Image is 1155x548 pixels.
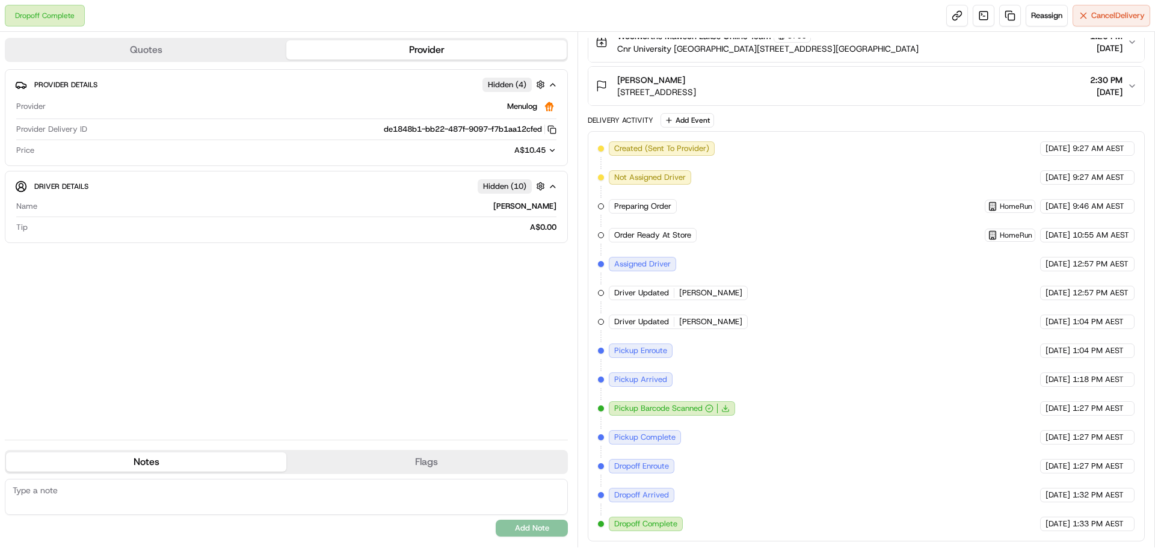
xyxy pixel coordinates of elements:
[1073,5,1150,26] button: CancelDelivery
[16,145,34,156] span: Price
[16,101,46,112] span: Provider
[1046,230,1070,241] span: [DATE]
[614,374,667,385] span: Pickup Arrived
[451,145,556,156] button: A$10.45
[614,143,709,154] span: Created (Sent To Provider)
[614,230,691,241] span: Order Ready At Store
[542,99,556,114] img: justeat_logo.png
[41,115,197,127] div: Start new chat
[614,490,669,500] span: Dropoff Arrived
[16,222,28,233] span: Tip
[15,75,558,94] button: Provider DetailsHidden (4)
[6,452,286,472] button: Notes
[1073,143,1124,154] span: 9:27 AM AEST
[1073,374,1124,385] span: 1:18 PM AEST
[482,77,548,92] button: Hidden (4)
[1046,374,1070,385] span: [DATE]
[1073,259,1129,269] span: 12:57 PM AEST
[6,40,286,60] button: Quotes
[617,43,919,55] span: Cnr University [GEOGRAPHIC_DATA][STREET_ADDRESS][GEOGRAPHIC_DATA]
[1073,288,1129,298] span: 12:57 PM AEST
[478,179,548,194] button: Hidden (10)
[31,78,199,90] input: Clear
[1000,230,1032,240] span: HomeRun
[1091,10,1145,21] span: Cancel Delivery
[614,461,669,472] span: Dropoff Enroute
[384,124,556,135] button: de1848b1-bb22-487f-9097-f7b1aa12cfed
[15,176,558,196] button: Driver DetailsHidden (10)
[1046,143,1070,154] span: [DATE]
[1090,74,1123,86] span: 2:30 PM
[1073,519,1124,529] span: 1:33 PM AEST
[1046,345,1070,356] span: [DATE]
[588,67,1144,105] button: [PERSON_NAME][STREET_ADDRESS]2:30 PM[DATE]
[97,170,198,191] a: 💻API Documentation
[1090,86,1123,98] span: [DATE]
[102,176,111,185] div: 💻
[1000,202,1032,211] span: HomeRun
[12,176,22,185] div: 📗
[1046,259,1070,269] span: [DATE]
[614,201,671,212] span: Preparing Order
[514,145,546,155] span: A$10.45
[614,172,686,183] span: Not Assigned Driver
[12,115,34,137] img: 1736555255976-a54dd68f-1ca7-489b-9aae-adbdc363a1c4
[614,259,671,269] span: Assigned Driver
[16,201,37,212] span: Name
[32,222,556,233] div: A$0.00
[1046,490,1070,500] span: [DATE]
[41,127,152,137] div: We're available if you need us!
[1046,403,1070,414] span: [DATE]
[617,86,696,98] span: [STREET_ADDRESS]
[1046,432,1070,443] span: [DATE]
[1073,230,1129,241] span: 10:55 AM AEST
[679,316,742,327] span: [PERSON_NAME]
[617,74,685,86] span: [PERSON_NAME]
[16,124,87,135] span: Provider Delivery ID
[614,403,703,414] span: Pickup Barcode Scanned
[614,519,677,529] span: Dropoff Complete
[1046,201,1070,212] span: [DATE]
[85,203,146,213] a: Powered byPylon
[7,170,97,191] a: 📗Knowledge Base
[507,101,537,112] span: Menulog
[1046,519,1070,529] span: [DATE]
[1073,172,1124,183] span: 9:27 AM AEST
[1073,432,1124,443] span: 1:27 PM AEST
[661,113,714,128] button: Add Event
[1073,345,1124,356] span: 1:04 PM AEST
[12,48,219,67] p: Welcome 👋
[1073,490,1124,500] span: 1:32 PM AEST
[1073,403,1124,414] span: 1:27 PM AEST
[614,403,713,414] button: Pickup Barcode Scanned
[614,432,676,443] span: Pickup Complete
[488,79,526,90] span: Hidden ( 4 )
[588,22,1144,62] button: Woolworths Mawson Lakes Online Team5799Cnr University [GEOGRAPHIC_DATA][STREET_ADDRESS][GEOGRAPHI...
[42,201,556,212] div: [PERSON_NAME]
[205,119,219,133] button: Start new chat
[1026,5,1068,26] button: Reassign
[1090,42,1123,54] span: [DATE]
[1073,316,1124,327] span: 1:04 PM AEST
[120,204,146,213] span: Pylon
[614,345,667,356] span: Pickup Enroute
[614,316,669,327] span: Driver Updated
[1046,172,1070,183] span: [DATE]
[1073,201,1124,212] span: 9:46 AM AEST
[34,80,97,90] span: Provider Details
[24,174,92,186] span: Knowledge Base
[679,288,742,298] span: [PERSON_NAME]
[588,115,653,125] div: Delivery Activity
[1046,316,1070,327] span: [DATE]
[286,40,567,60] button: Provider
[1073,461,1124,472] span: 1:27 PM AEST
[114,174,193,186] span: API Documentation
[1046,461,1070,472] span: [DATE]
[34,182,88,191] span: Driver Details
[12,12,36,36] img: Nash
[1031,10,1062,21] span: Reassign
[483,181,526,192] span: Hidden ( 10 )
[1046,288,1070,298] span: [DATE]
[286,452,567,472] button: Flags
[614,288,669,298] span: Driver Updated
